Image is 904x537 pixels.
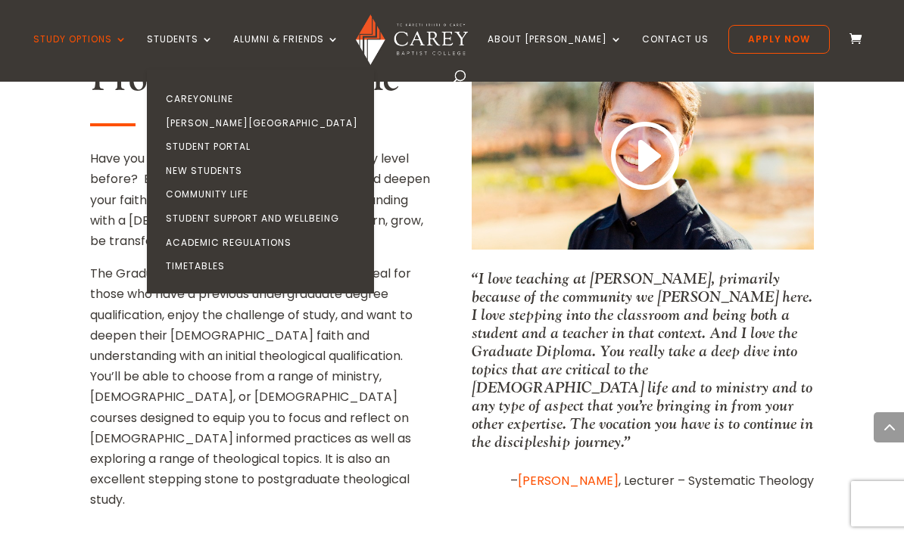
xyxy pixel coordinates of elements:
a: Contact Us [642,34,709,70]
p: – , Lecturer – Systematic Theology [472,470,813,491]
img: Carey Baptist College [356,14,467,65]
a: Apply Now [728,25,830,54]
a: Student Portal [151,135,378,159]
div: “I love teaching at [PERSON_NAME], primarily because of the community we [PERSON_NAME] here. I lo... [472,269,813,451]
p: Have you already proven yourself at the tertiary level before? Extend your vocational qualificati... [90,148,432,263]
h2: Programme Outline [90,57,432,109]
p: The Graduate Diploma of Applied Theology is ideal for those who have a previous undergraduate deg... [90,263,432,522]
a: Timetables [151,254,378,278]
a: [PERSON_NAME][GEOGRAPHIC_DATA] [151,111,378,135]
a: Study Options [33,34,127,70]
a: Community Life [151,182,378,206]
a: Alumni & Friends [233,34,339,70]
a: Students [147,34,214,70]
a: Academic Regulations [151,231,378,255]
a: Student Support and Wellbeing [151,206,378,231]
a: CareyOnline [151,87,378,111]
a: New Students [151,159,378,183]
a: About [PERSON_NAME] [488,34,622,70]
a: [PERSON_NAME] [518,472,619,489]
